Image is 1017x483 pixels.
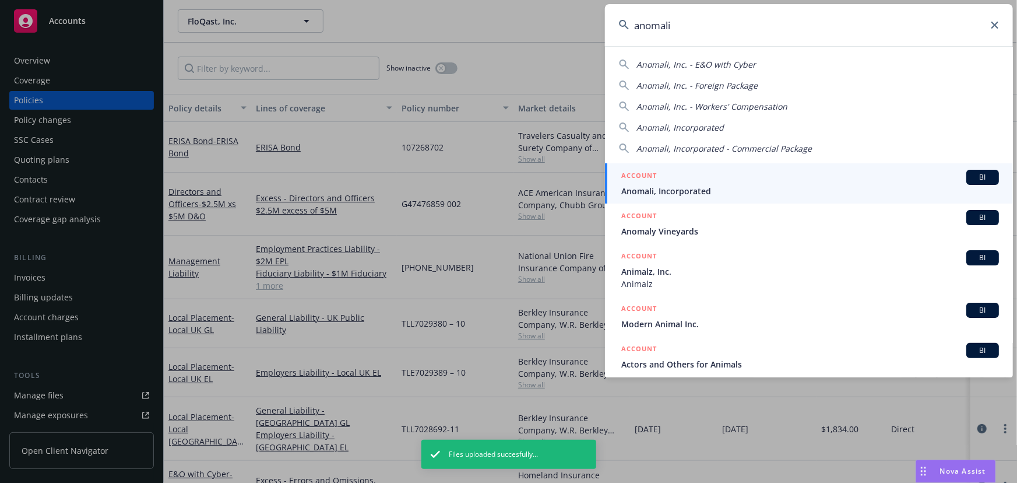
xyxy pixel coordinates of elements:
div: Drag to move [916,460,931,482]
span: Anomali, Inc. - Foreign Package [636,80,758,91]
a: ACCOUNTBIAnomali, Incorporated [605,163,1013,204]
button: Nova Assist [916,460,996,483]
span: Actors and Others for Animals [621,358,999,370]
h5: ACCOUNT [621,250,657,264]
span: BI [971,253,994,263]
span: Animalz [621,278,999,290]
span: BI [971,212,994,223]
span: BI [971,172,994,183]
a: ACCOUNTBIAnomaly Vineyards [605,204,1013,244]
span: Anomali, Inc. - Workers' Compensation [636,101,787,112]
span: Anomali, Incorporated - Commercial Package [636,143,812,154]
a: ACCOUNTBIAnimalz, Inc.Animalz [605,244,1013,296]
h5: ACCOUNT [621,343,657,357]
span: Anomaly Vineyards [621,225,999,237]
span: Anomali, Incorporated [621,185,999,197]
a: ACCOUNTBIModern Animal Inc. [605,296,1013,337]
span: BI [971,305,994,316]
span: BI [971,345,994,356]
span: Anomali, Incorporated [636,122,724,133]
span: Modern Animal Inc. [621,318,999,330]
h5: ACCOUNT [621,170,657,184]
h5: ACCOUNT [621,303,657,317]
span: Anomali, Inc. - E&O with Cyber [636,59,756,70]
a: ACCOUNTBIActors and Others for Animals [605,337,1013,377]
h5: ACCOUNT [621,210,657,224]
span: Animalz, Inc. [621,265,999,278]
span: Nova Assist [940,466,986,476]
span: Files uploaded succesfully... [449,449,539,460]
input: Search... [605,4,1013,46]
